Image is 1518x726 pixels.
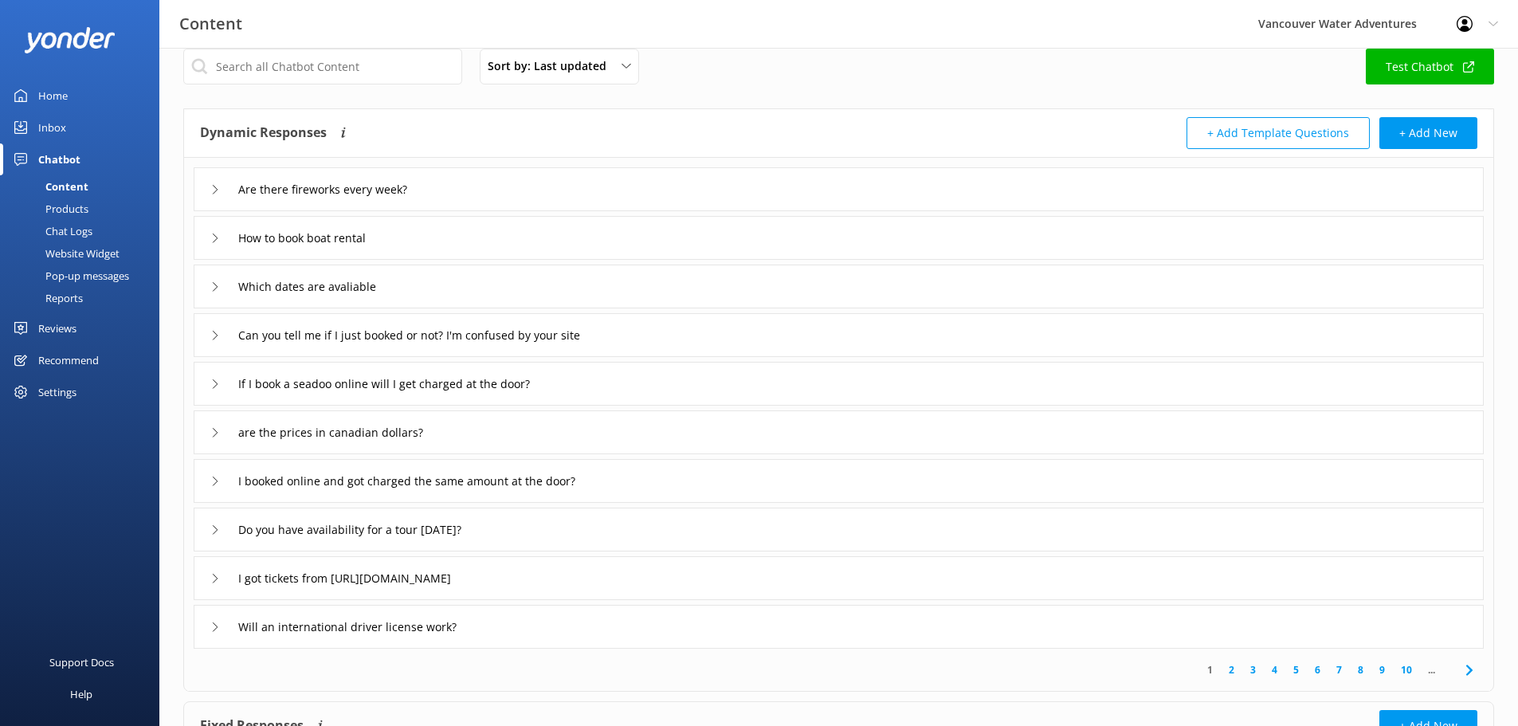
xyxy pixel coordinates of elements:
button: + Add New [1379,117,1477,149]
a: 7 [1328,662,1350,677]
div: Reviews [38,312,76,344]
a: Test Chatbot [1366,49,1494,84]
a: 5 [1285,662,1307,677]
div: Products [10,198,88,220]
div: Chatbot [38,143,80,175]
a: Pop-up messages [10,265,159,287]
div: Recommend [38,344,99,376]
a: Chat Logs [10,220,159,242]
a: 2 [1221,662,1242,677]
a: 1 [1199,662,1221,677]
a: 6 [1307,662,1328,677]
div: Pop-up messages [10,265,129,287]
a: 10 [1393,662,1420,677]
a: Reports [10,287,159,309]
a: Products [10,198,159,220]
div: Reports [10,287,83,309]
div: Inbox [38,112,66,143]
div: Settings [38,376,76,408]
img: yonder-white-logo.png [24,27,116,53]
a: 4 [1264,662,1285,677]
input: Search all Chatbot Content [183,49,462,84]
div: Home [38,80,68,112]
a: Content [10,175,159,198]
a: 8 [1350,662,1371,677]
div: Content [10,175,88,198]
div: Chat Logs [10,220,92,242]
span: ... [1420,662,1443,677]
div: Help [70,678,92,710]
a: Website Widget [10,242,159,265]
a: 9 [1371,662,1393,677]
div: Support Docs [49,646,114,678]
a: 3 [1242,662,1264,677]
h4: Dynamic Responses [200,117,327,149]
button: + Add Template Questions [1187,117,1370,149]
span: Sort by: Last updated [488,57,616,75]
div: Website Widget [10,242,120,265]
h3: Content [179,11,242,37]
